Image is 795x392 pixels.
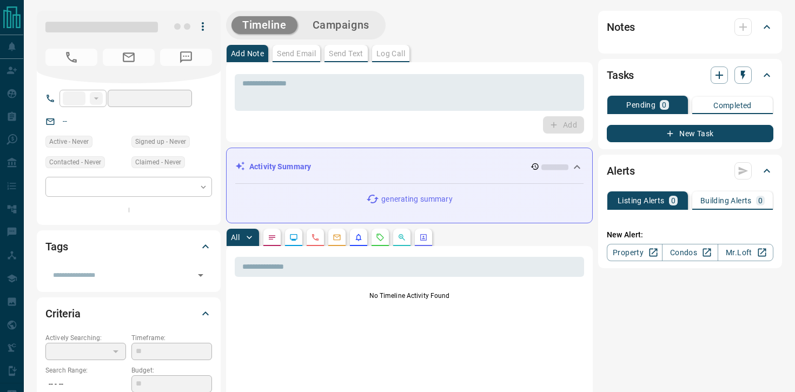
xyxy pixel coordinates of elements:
p: Search Range: [45,366,126,375]
p: Timeframe: [131,333,212,343]
span: No Email [103,49,155,66]
p: 0 [662,101,666,109]
svg: Requests [376,233,385,242]
p: No Timeline Activity Found [235,291,584,301]
p: Listing Alerts [618,197,665,204]
div: Tags [45,234,212,260]
button: Open [193,268,208,283]
span: Contacted - Never [49,157,101,168]
svg: Lead Browsing Activity [289,233,298,242]
span: Signed up - Never [135,136,186,147]
div: Activity Summary [235,157,584,177]
div: Notes [607,14,773,40]
p: generating summary [381,194,452,205]
span: Active - Never [49,136,89,147]
p: New Alert: [607,229,773,241]
div: Alerts [607,158,773,184]
h2: Criteria [45,305,81,322]
h2: Notes [607,18,635,36]
p: 0 [671,197,675,204]
svg: Emails [333,233,341,242]
p: Completed [713,102,752,109]
p: Activity Summary [249,161,311,172]
p: 0 [758,197,763,204]
p: Add Note [231,50,264,57]
svg: Agent Actions [419,233,428,242]
span: No Number [160,49,212,66]
button: Campaigns [302,16,380,34]
p: Building Alerts [700,197,752,204]
a: Property [607,244,662,261]
h2: Tasks [607,67,634,84]
a: -- [63,117,67,125]
span: Claimed - Never [135,157,181,168]
div: Criteria [45,301,212,327]
a: Condos [662,244,718,261]
div: Tasks [607,62,773,88]
button: Timeline [231,16,297,34]
p: All [231,234,240,241]
a: Mr.Loft [718,244,773,261]
svg: Listing Alerts [354,233,363,242]
p: Actively Searching: [45,333,126,343]
svg: Calls [311,233,320,242]
p: Budget: [131,366,212,375]
span: No Number [45,49,97,66]
h2: Tags [45,238,68,255]
svg: Notes [268,233,276,242]
h2: Alerts [607,162,635,180]
svg: Opportunities [398,233,406,242]
p: Pending [626,101,655,109]
button: New Task [607,125,773,142]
